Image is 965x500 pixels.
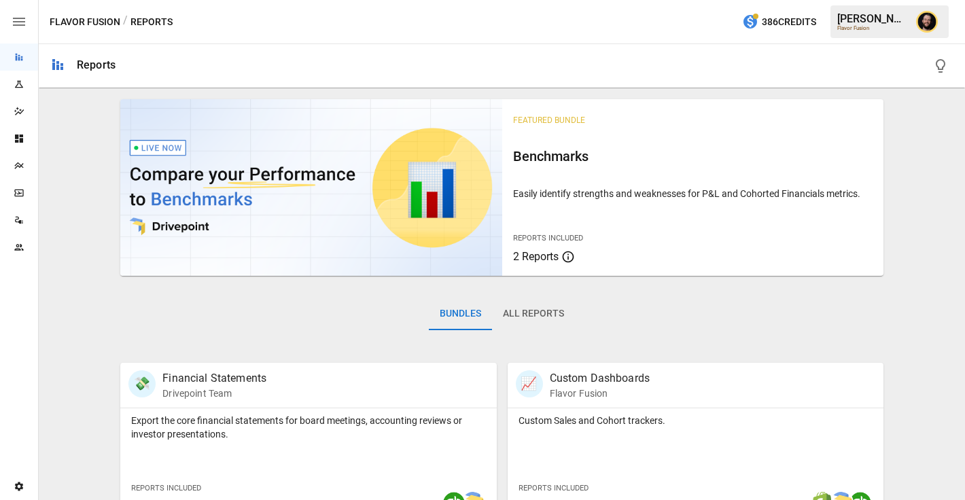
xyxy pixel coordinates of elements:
[162,370,266,387] p: Financial Statements
[120,99,502,276] img: video thumbnail
[492,298,575,330] button: All Reports
[550,370,650,387] p: Custom Dashboards
[519,484,589,493] span: Reports Included
[519,414,873,427] p: Custom Sales and Cohort trackers.
[513,115,585,125] span: Featured Bundle
[513,250,559,263] span: 2 Reports
[516,370,543,397] div: 📈
[837,12,908,25] div: [PERSON_NAME]
[908,3,946,41] button: Ciaran Nugent
[77,58,116,71] div: Reports
[513,234,583,243] span: Reports Included
[550,387,650,400] p: Flavor Fusion
[131,484,201,493] span: Reports Included
[916,11,938,33] img: Ciaran Nugent
[131,414,485,441] p: Export the core financial statements for board meetings, accounting reviews or investor presentat...
[737,10,822,35] button: 386Credits
[837,25,908,31] div: Flavor Fusion
[762,14,816,31] span: 386 Credits
[162,387,266,400] p: Drivepoint Team
[50,14,120,31] button: Flavor Fusion
[128,370,156,397] div: 💸
[513,187,873,200] p: Easily identify strengths and weaknesses for P&L and Cohorted Financials metrics.
[513,145,873,167] h6: Benchmarks
[429,298,492,330] button: Bundles
[123,14,128,31] div: /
